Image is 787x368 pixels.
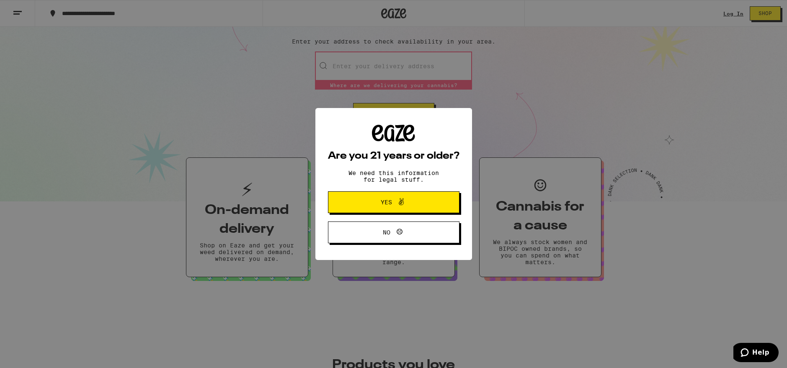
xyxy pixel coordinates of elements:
h2: Are you 21 years or older? [328,151,459,161]
p: We need this information for legal stuff. [341,170,446,183]
span: Yes [381,199,392,205]
iframe: Opens a widget where you can find more information [733,343,779,364]
button: No [328,221,459,243]
span: No [383,229,390,235]
button: Yes [328,191,459,213]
